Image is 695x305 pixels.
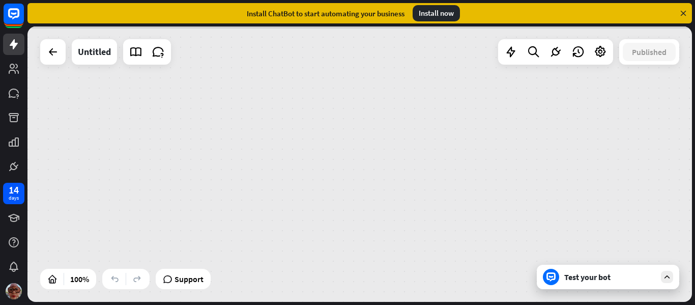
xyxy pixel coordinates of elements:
div: Install ChatBot to start automating your business [247,9,404,18]
div: 14 [9,185,19,195]
a: 14 days [3,183,24,204]
div: days [9,195,19,202]
button: Open LiveChat chat widget [8,4,39,35]
div: Install now [413,5,460,21]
